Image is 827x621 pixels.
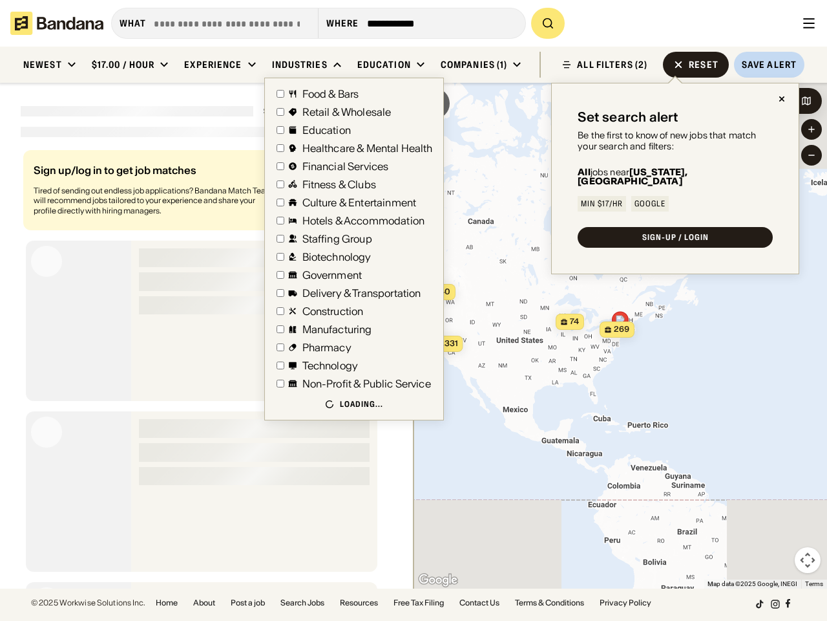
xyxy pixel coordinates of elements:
[302,125,351,135] div: Education
[302,342,351,353] div: Pharmacy
[302,234,372,244] div: Staffing Group
[302,215,425,226] div: Hotels & Accommodation
[805,580,823,587] a: Terms (opens in new tab)
[302,179,376,190] div: Fitness & Clubs
[23,59,62,71] div: Newest
[570,316,579,327] span: 74
[642,234,708,241] div: SIGN-UP / LOGIN
[577,60,647,69] div: ALL FILTERS (2)
[302,161,389,171] div: Financial Services
[581,200,623,208] div: Min $17/hr
[302,270,362,280] div: Government
[302,288,421,298] div: Delivery & Transportation
[280,599,324,607] a: Search Jobs
[272,59,328,71] div: Industries
[417,572,459,589] a: Open this area in Google Maps (opens a new window)
[156,599,178,607] a: Home
[578,166,687,187] b: [US_STATE], [GEOGRAPHIC_DATA]
[34,186,275,216] div: Tired of sending out endless job applications? Bandana Match Team will recommend jobs tailored to...
[193,599,215,607] a: About
[34,165,275,186] div: Sign up/log in to get job matches
[302,324,372,334] div: Manufacturing
[441,59,508,71] div: Companies (1)
[302,197,417,208] div: Culture & Entertainment
[184,59,242,71] div: Experience
[689,60,718,69] div: Reset
[707,580,797,587] span: Map data ©2025 Google, INEGI
[120,17,146,29] div: what
[302,252,372,262] div: Biotechnology
[326,17,359,29] div: Where
[302,89,359,99] div: Food & Bars
[302,306,364,316] div: Construction
[614,324,629,335] span: 269
[393,599,444,607] a: Free Tax Filing
[340,399,383,409] div: Loading...
[578,130,773,152] div: Be the first to know of new jobs that match your search and filters:
[634,200,665,208] div: Google
[439,338,458,349] span: 1,331
[340,599,378,607] a: Resources
[578,168,773,186] div: jobs near
[92,59,155,71] div: $17.00 / hour
[357,59,411,71] div: Education
[31,599,145,607] div: © 2025 Workwise Solutions Inc.
[578,166,590,178] b: All
[231,599,265,607] a: Post a job
[302,107,392,117] div: Retail & Wholesale
[302,143,433,153] div: Healthcare & Mental Health
[302,378,431,389] div: Non-Profit & Public Service
[417,572,459,589] img: Google
[578,109,678,125] div: Set search alert
[10,12,103,35] img: Bandana logotype
[515,599,584,607] a: Terms & Conditions
[459,599,499,607] a: Contact Us
[21,145,393,589] div: grid
[795,547,821,573] button: Map camera controls
[600,599,651,607] a: Privacy Policy
[742,59,797,71] div: Save Alert
[302,360,359,371] div: Technology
